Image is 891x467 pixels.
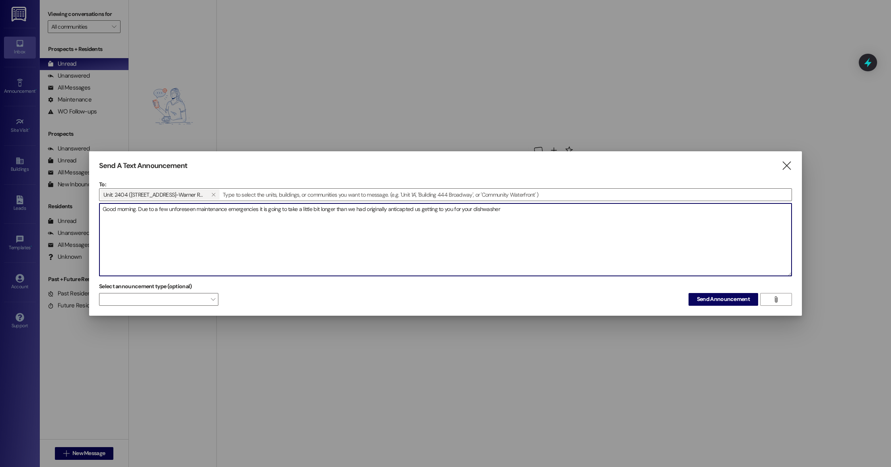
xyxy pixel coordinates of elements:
i:  [773,296,779,303]
button: Unit: 2404 (2400 Beacon Place-Warner Robins, LLC) [208,190,220,200]
label: Select announcement type (optional) [99,280,192,293]
h3: Send A Text Announcement [99,161,187,170]
button: Send Announcement [689,293,758,306]
i:  [211,191,216,198]
textarea: Good morning. Due to a few unforeseen maintenance emergencies it is going to take a little bit lo... [99,203,792,276]
span: Unit: 2404 (2400 Beacon Place-Warner Robins, LLC) [103,190,204,200]
input: Type to select the units, buildings, or communities you want to message. (e.g. 'Unit 1A', 'Buildi... [220,189,792,201]
span: Send Announcement [697,295,750,303]
i:  [781,162,792,170]
p: To: [99,180,792,188]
